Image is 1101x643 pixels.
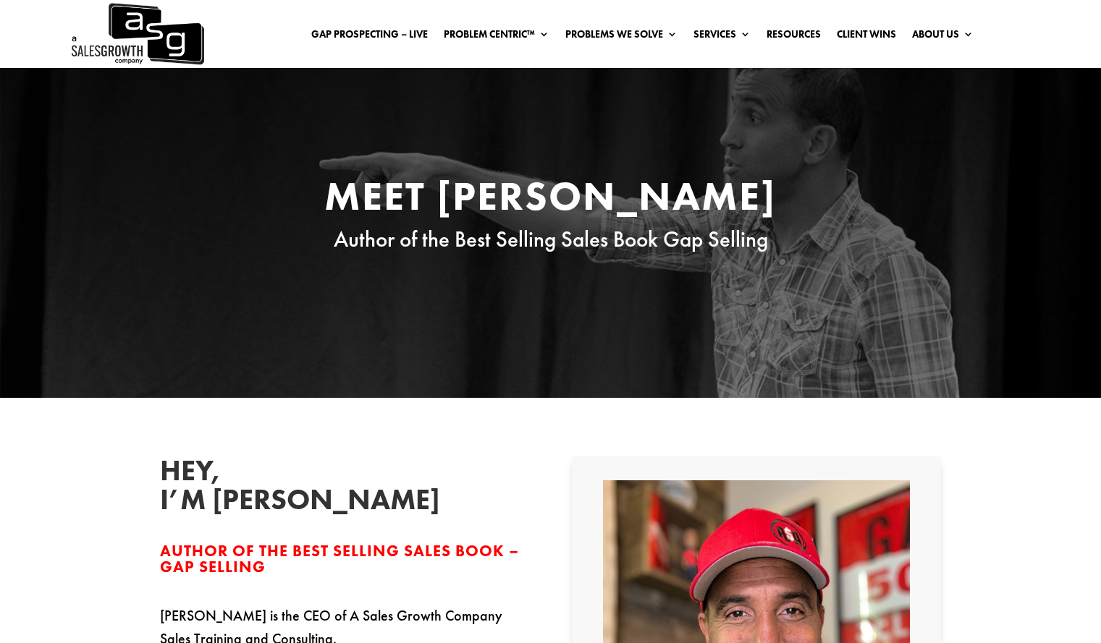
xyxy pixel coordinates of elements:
a: About Us [912,29,974,45]
h2: Hey, I’m [PERSON_NAME] [160,456,377,521]
a: Gap Prospecting – LIVE [311,29,428,45]
h1: Meet [PERSON_NAME] [276,176,826,223]
span: Author of the Best Selling Sales Book Gap Selling [334,225,768,253]
a: Services [693,29,751,45]
a: Problems We Solve [565,29,678,45]
span: Author of the Best Selling Sales Book – Gap Selling [160,540,519,577]
a: Problem Centric™ [444,29,549,45]
a: Client Wins [837,29,896,45]
a: Resources [767,29,821,45]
